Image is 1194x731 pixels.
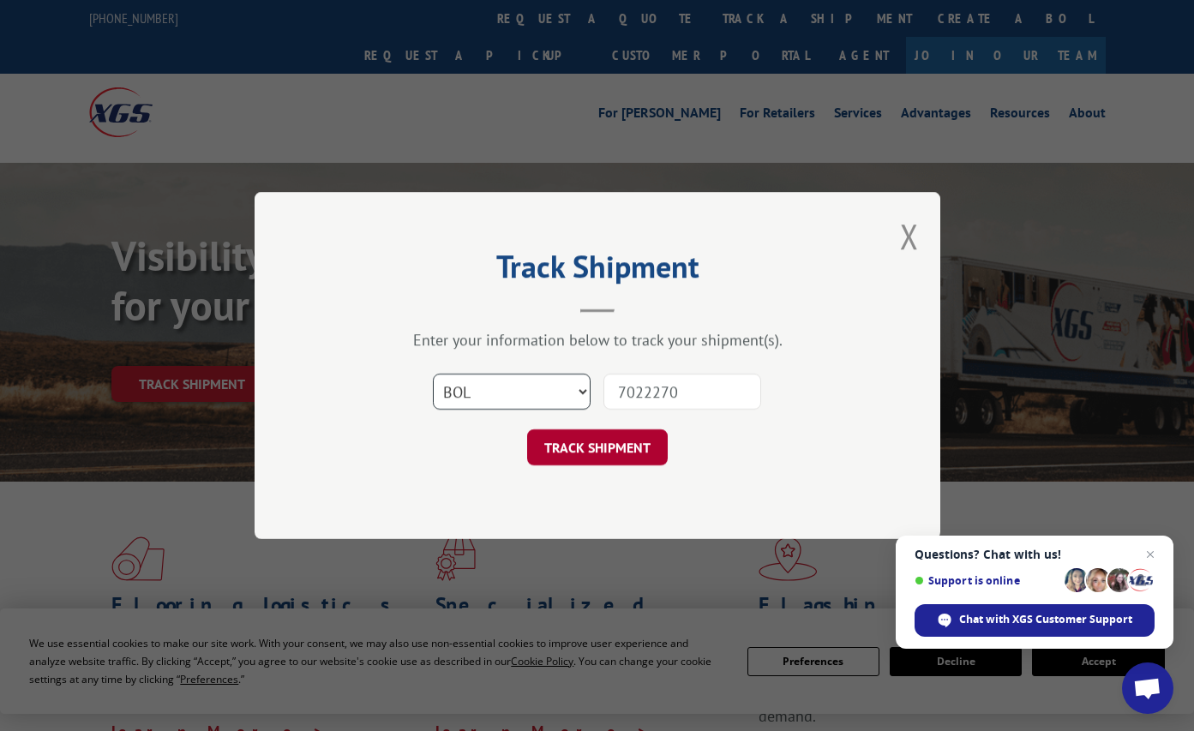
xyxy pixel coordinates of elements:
[900,213,919,259] button: Close modal
[340,330,855,350] div: Enter your information below to track your shipment(s).
[1122,662,1173,714] div: Open chat
[915,604,1155,637] div: Chat with XGS Customer Support
[527,429,668,465] button: TRACK SHIPMENT
[915,548,1155,561] span: Questions? Chat with us!
[1140,544,1161,565] span: Close chat
[340,255,855,287] h2: Track Shipment
[603,374,761,410] input: Number(s)
[959,612,1132,627] span: Chat with XGS Customer Support
[915,574,1059,587] span: Support is online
